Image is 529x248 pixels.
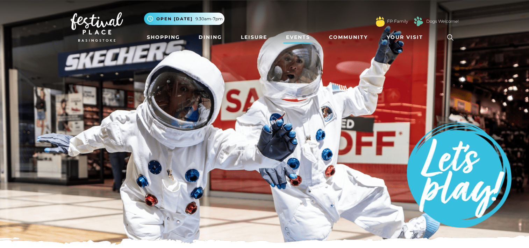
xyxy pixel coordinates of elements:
button: Open [DATE] 9.30am-7pm [144,13,224,25]
a: Dining [196,31,225,44]
span: 9.30am-7pm [195,16,223,22]
a: Dogs Welcome! [426,18,459,25]
a: Events [283,31,313,44]
span: Your Visit [387,34,423,41]
a: Community [326,31,371,44]
img: Festival Place Logo [71,12,123,42]
a: Your Visit [384,31,429,44]
a: Leisure [238,31,270,44]
a: FP Family [387,18,408,25]
a: Shopping [144,31,183,44]
span: Open [DATE] [156,16,193,22]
